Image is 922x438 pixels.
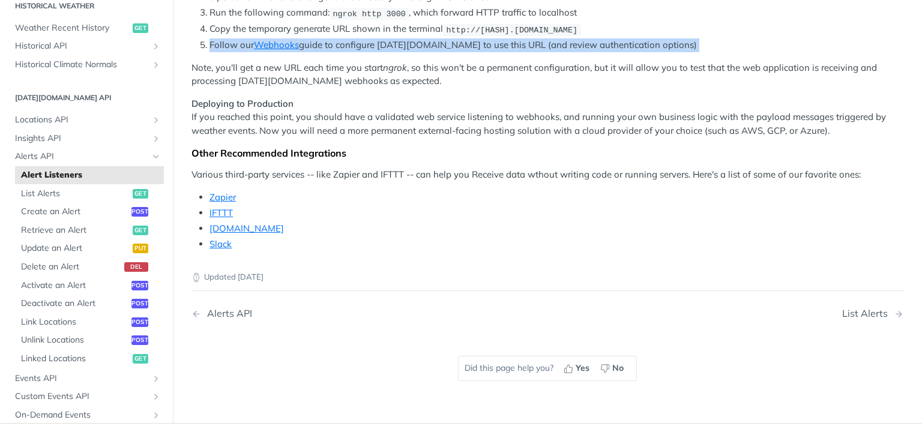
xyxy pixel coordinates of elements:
a: [DOMAIN_NAME] [209,223,284,234]
span: post [131,280,148,290]
a: Retrieve an Alertget [15,221,164,239]
button: Show subpages for Locations API [151,115,161,125]
a: Delete an Alertdel [15,258,164,276]
span: No [612,362,624,374]
p: Various third-party services -- like Zapier and IFTTT -- can help you Receive data wthout writing... [191,168,903,182]
p: Note, you'll get a new URL each time you start , so this won't be a permanent configuration, but ... [191,61,903,88]
span: post [131,317,148,326]
span: Retrieve an Alert [21,224,130,236]
em: ngrok [383,62,407,73]
a: Zapier [209,191,236,203]
a: List Alertsget [15,184,164,202]
a: Alert Listeners [15,166,164,184]
span: List Alerts [21,187,130,199]
button: Show subpages for Historical Climate Normals [151,59,161,69]
span: Alerts API [15,151,148,163]
a: Alerts APIHide subpages for Alerts API [9,148,164,166]
span: Custom Events API [15,391,148,403]
a: Slack [209,238,232,250]
a: Create an Alertpost [15,203,164,221]
a: Next Page: List Alerts [842,308,903,319]
li: Run the following command: , which forward HTTP traffic to localhost [209,6,903,20]
h2: [DATE][DOMAIN_NAME] API [9,92,164,103]
span: Linked Locations [21,353,130,365]
a: Historical APIShow subpages for Historical API [9,37,164,55]
a: Previous Page: Alerts API [191,308,496,319]
span: Historical Climate Normals [15,58,148,70]
div: List Alerts [842,308,894,319]
span: post [131,207,148,217]
button: No [596,359,630,377]
button: Show subpages for Custom Events API [151,392,161,401]
span: put [133,244,148,253]
span: Insights API [15,132,148,144]
a: Insights APIShow subpages for Insights API [9,129,164,147]
a: Activate an Alertpost [15,276,164,294]
li: Follow our guide to configure [DATE][DOMAIN_NAME] to use this URL (and review authentication opti... [209,38,903,52]
span: Alert Listeners [21,169,161,181]
a: Historical Climate NormalsShow subpages for Historical Climate Normals [9,55,164,73]
strong: Deploying to Production [191,98,294,109]
a: On-Demand EventsShow subpages for On-Demand Events [9,406,164,424]
span: Activate an Alert [21,279,128,291]
span: del [124,262,148,272]
a: Linked Locationsget [15,350,164,368]
span: get [133,188,148,198]
span: ngrok http 3000 [333,9,406,18]
button: Show subpages for On-Demand Events [151,410,161,419]
a: Webhooks [254,39,299,50]
button: Yes [559,359,596,377]
span: Deactivate an Alert [21,298,128,310]
span: Yes [576,362,589,374]
button: Show subpages for Events API [151,373,161,383]
span: post [131,335,148,345]
a: Weather Recent Historyget [9,19,164,37]
p: Updated [DATE] [191,271,903,283]
span: Create an Alert [21,206,128,218]
a: Custom Events APIShow subpages for Custom Events API [9,388,164,406]
a: Locations APIShow subpages for Locations API [9,111,164,129]
button: Show subpages for Insights API [151,133,161,143]
span: get [133,354,148,364]
a: Link Locationspost [15,313,164,331]
div: Alerts API [201,308,252,319]
li: Copy the temporary generate URL shown in the terminal [209,22,903,36]
span: get [133,23,148,32]
div: Did this page help you? [458,356,637,381]
span: Historical API [15,40,148,52]
a: IFTTT [209,207,233,218]
span: Locations API [15,114,148,126]
span: On-Demand Events [15,409,148,421]
p: If you reached this point, you should have a validated web service listening to webhooks, and run... [191,97,903,138]
span: Link Locations [21,316,128,328]
span: Unlink Locations [21,334,128,346]
div: Other Recommended Integrations [191,147,903,159]
span: Update an Alert [21,242,130,254]
span: Weather Recent History [15,22,130,34]
nav: Pagination Controls [191,296,903,331]
span: Delete an Alert [21,261,121,273]
span: Events API [15,372,148,384]
a: Update an Alertput [15,239,164,257]
a: Deactivate an Alertpost [15,295,164,313]
button: Hide subpages for Alerts API [151,152,161,161]
span: get [133,225,148,235]
button: Show subpages for Historical API [151,41,161,51]
a: Unlink Locationspost [15,331,164,349]
span: post [131,299,148,308]
span: http://[HASH].[DOMAIN_NAME] [446,25,577,34]
a: Events APIShow subpages for Events API [9,369,164,387]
